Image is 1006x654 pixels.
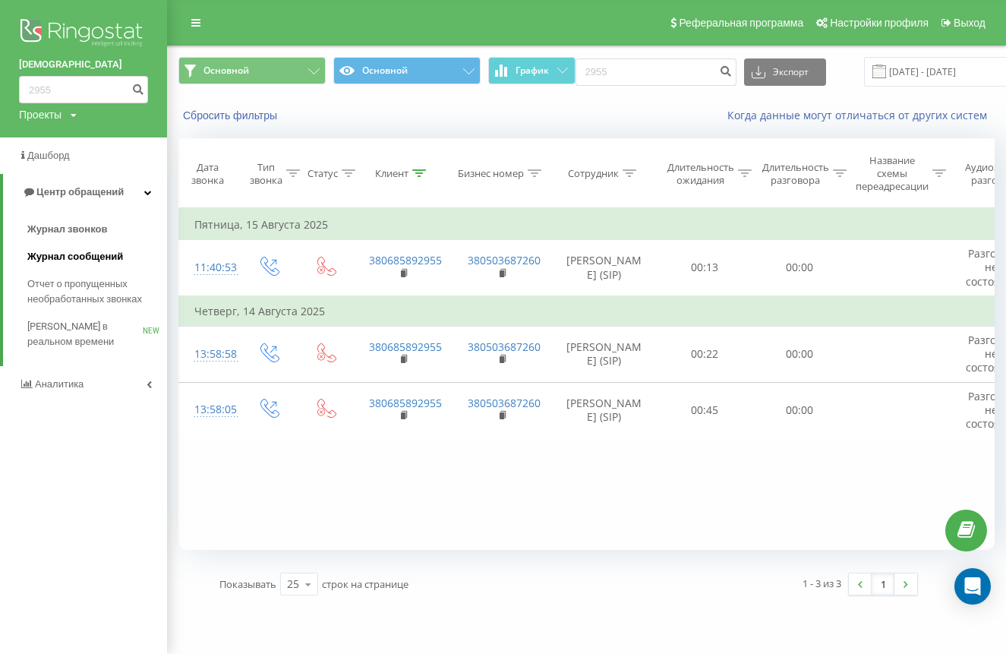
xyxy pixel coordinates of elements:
[19,76,148,103] input: Поиск по номеру
[679,17,803,29] span: Реферальная программа
[194,340,225,369] div: 13:58:58
[752,382,847,438] td: 00:00
[458,167,524,180] div: Бизнес номер
[19,107,61,122] div: Проекты
[954,17,986,29] span: Выход
[322,577,408,591] span: строк на странице
[27,270,167,313] a: Отчет о пропущенных необработанных звонках
[667,161,734,187] div: Длительность ожидания
[19,15,148,53] img: Ringostat logo
[803,576,841,591] div: 1 - 3 из 3
[752,240,847,296] td: 00:00
[488,57,576,84] button: График
[468,253,541,267] a: 380503687260
[19,57,148,72] a: [DEMOGRAPHIC_DATA]
[516,65,549,76] span: График
[551,240,658,296] td: [PERSON_NAME] (SIP)
[35,378,84,390] span: Аналитика
[369,396,442,410] a: 380685892955
[658,240,752,296] td: 00:13
[954,568,991,605] div: Open Intercom Messenger
[219,577,276,591] span: Показывать
[568,167,619,180] div: Сотрудник
[830,17,929,29] span: Настройки профиля
[287,577,299,592] div: 25
[762,161,829,187] div: Длительность разговора
[752,327,847,383] td: 00:00
[27,222,107,237] span: Журнал звонков
[856,154,929,193] div: Название схемы переадресации
[375,167,408,180] div: Клиент
[658,382,752,438] td: 00:45
[179,161,235,187] div: Дата звонка
[576,58,736,86] input: Поиск по номеру
[250,161,282,187] div: Тип звонка
[194,253,225,283] div: 11:40:53
[307,167,338,180] div: Статус
[27,249,123,264] span: Журнал сообщений
[203,65,249,77] span: Основной
[333,57,481,84] button: Основной
[194,395,225,425] div: 13:58:05
[872,573,894,595] a: 1
[369,340,442,354] a: 380685892955
[27,216,167,243] a: Журнал звонков
[369,253,442,267] a: 380685892955
[27,319,143,349] span: [PERSON_NAME] в реальном времени
[658,327,752,383] td: 00:22
[468,340,541,354] a: 380503687260
[27,313,167,355] a: [PERSON_NAME] в реальном времениNEW
[27,243,167,270] a: Журнал сообщений
[727,108,995,122] a: Когда данные могут отличаться от других систем
[27,150,70,161] span: Дашборд
[27,276,159,307] span: Отчет о пропущенных необработанных звонках
[3,174,167,210] a: Центр обращений
[551,327,658,383] td: [PERSON_NAME] (SIP)
[744,58,826,86] button: Экспорт
[468,396,541,410] a: 380503687260
[178,109,285,122] button: Сбросить фильтры
[36,186,124,197] span: Центр обращений
[551,382,658,438] td: [PERSON_NAME] (SIP)
[178,57,326,84] button: Основной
